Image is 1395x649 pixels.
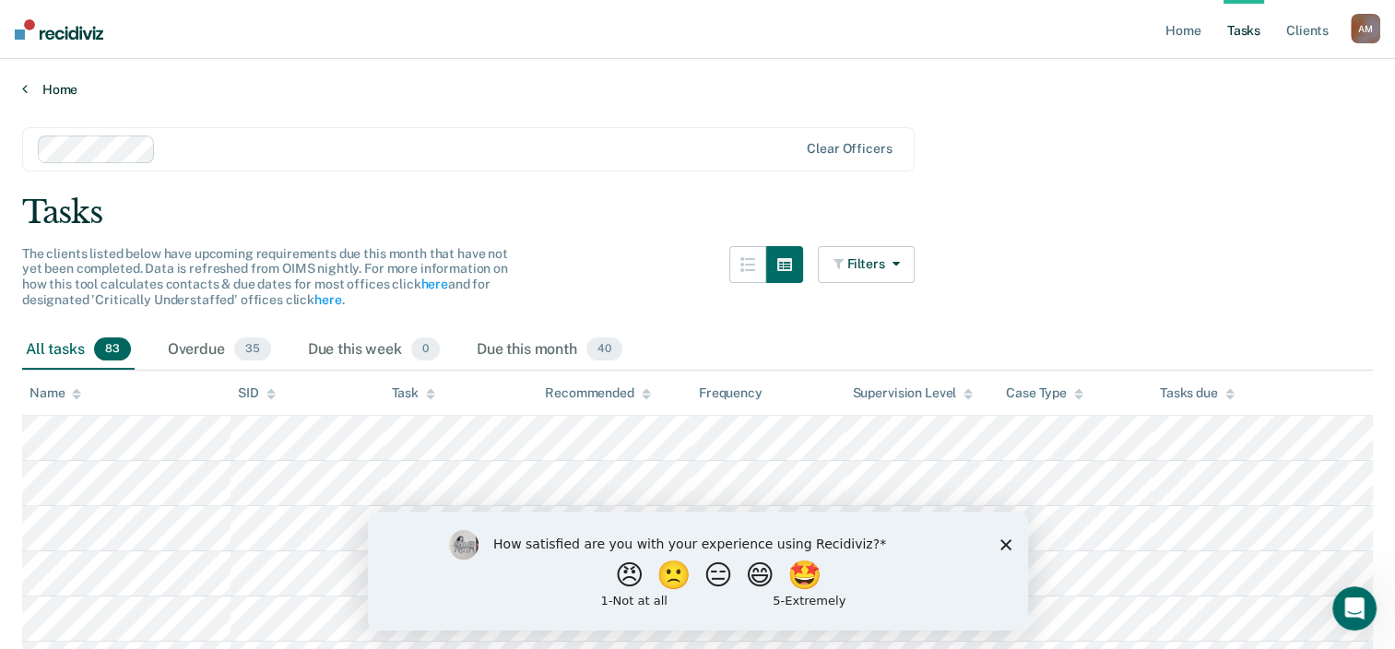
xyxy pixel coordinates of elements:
[15,19,103,40] img: Recidiviz
[304,330,443,371] div: Due this week0
[368,512,1028,631] iframe: Survey by Kim from Recidiviz
[818,246,916,283] button: Filters
[411,337,440,361] span: 0
[30,385,81,401] div: Name
[1160,385,1235,401] div: Tasks due
[545,385,650,401] div: Recommended
[1332,586,1377,631] iframe: Intercom live chat
[1351,14,1380,43] button: AM
[164,330,275,371] div: Overdue35
[22,246,508,307] span: The clients listed below have upcoming requirements due this month that have not yet been complet...
[473,330,626,371] div: Due this month40
[853,385,974,401] div: Supervision Level
[234,337,271,361] span: 35
[586,337,622,361] span: 40
[420,277,447,291] a: here
[238,385,276,401] div: SID
[314,292,341,307] a: here
[1351,14,1380,43] div: A M
[392,385,435,401] div: Task
[699,385,763,401] div: Frequency
[807,141,892,157] div: Clear officers
[94,337,131,361] span: 83
[22,81,1373,98] a: Home
[22,330,135,371] div: All tasks83
[1006,385,1083,401] div: Case Type
[22,194,1373,231] div: Tasks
